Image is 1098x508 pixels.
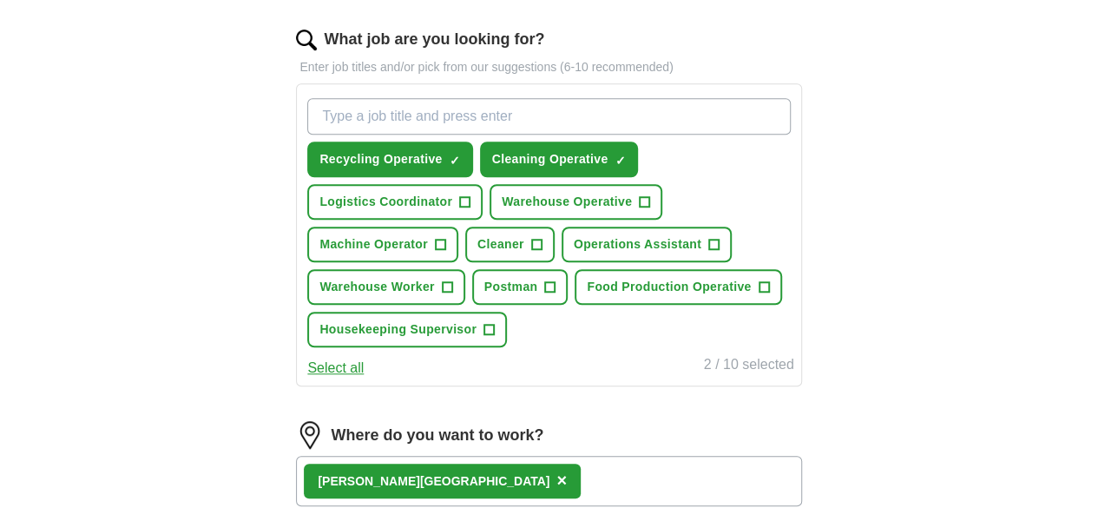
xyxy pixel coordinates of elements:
span: Housekeeping Supervisor [319,320,477,339]
span: Cleaner [477,235,524,254]
div: 2 / 10 selected [704,354,794,379]
img: location.png [296,421,324,449]
input: Type a job title and press enter [307,98,790,135]
button: Cleaner [465,227,555,262]
p: Enter job titles and/or pick from our suggestions (6-10 recommended) [296,58,801,76]
span: Cleaning Operative [492,150,608,168]
span: ✓ [615,154,625,168]
span: Food Production Operative [587,278,751,296]
span: Operations Assistant [574,235,701,254]
button: Postman [472,269,569,305]
button: Logistics Coordinator [307,184,483,220]
button: Operations Assistant [562,227,732,262]
img: search.png [296,30,317,50]
button: Food Production Operative [575,269,781,305]
button: Housekeeping Supervisor [307,312,507,347]
span: Machine Operator [319,235,428,254]
button: × [556,468,567,494]
button: Recycling Operative✓ [307,142,472,177]
span: Warehouse Operative [502,193,632,211]
span: Warehouse Worker [319,278,434,296]
span: Postman [484,278,538,296]
button: Warehouse Operative [490,184,662,220]
button: Select all [307,358,364,379]
button: Cleaning Operative✓ [480,142,639,177]
span: ✓ [450,154,460,168]
div: [PERSON_NAME][GEOGRAPHIC_DATA] [318,472,549,491]
button: Warehouse Worker [307,269,464,305]
span: Recycling Operative [319,150,442,168]
label: What job are you looking for? [324,28,544,51]
label: Where do you want to work? [331,424,543,447]
button: Machine Operator [307,227,458,262]
span: × [556,471,567,490]
span: Logistics Coordinator [319,193,452,211]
